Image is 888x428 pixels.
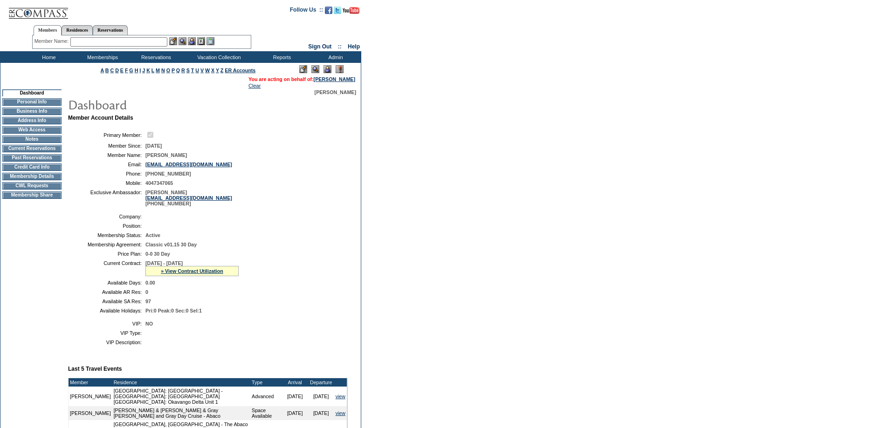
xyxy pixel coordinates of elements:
[282,406,308,420] td: [DATE]
[72,340,142,345] td: VIP Description:
[72,214,142,219] td: Company:
[161,68,165,73] a: N
[179,37,186,45] img: View
[145,251,170,257] span: 0-0 30 Day
[72,260,142,276] td: Current Contract:
[142,68,145,73] a: J
[72,162,142,167] td: Email:
[75,51,128,63] td: Memberships
[336,394,345,399] a: view
[112,387,250,406] td: [GEOGRAPHIC_DATA]: [GEOGRAPHIC_DATA] - [GEOGRAPHIC_DATA]: [GEOGRAPHIC_DATA] [GEOGRAPHIC_DATA]: Ok...
[343,7,359,14] img: Subscribe to our YouTube Channel
[325,9,332,15] a: Become our fan on Facebook
[72,223,142,229] td: Position:
[145,242,197,247] span: Classic v01.15 30 Day
[145,280,155,285] span: 0.00
[325,7,332,14] img: Become our fan on Facebook
[2,136,62,143] td: Notes
[145,232,160,238] span: Active
[161,268,223,274] a: » View Contract Utilization
[282,387,308,406] td: [DATE]
[72,242,142,247] td: Membership Agreement:
[128,51,182,63] td: Reservations
[290,6,323,17] td: Follow Us ::
[72,299,142,304] td: Available SA Res:
[2,154,62,162] td: Past Reservations
[188,37,196,45] img: Impersonate
[34,25,62,35] a: Members
[72,280,142,285] td: Available Days:
[2,98,62,106] td: Personal Info
[176,68,180,73] a: Q
[34,37,70,45] div: Member Name:
[338,43,342,50] span: ::
[216,68,219,73] a: Y
[334,9,341,15] a: Follow us on Twitter
[72,232,142,238] td: Membership Status:
[112,406,250,420] td: [PERSON_NAME] & [PERSON_NAME] & Gray [PERSON_NAME] and Gray Day Cruise - Abaco
[2,182,62,190] td: CWL Requests
[72,130,142,139] td: Primary Member:
[72,308,142,313] td: Available Holidays:
[101,68,104,73] a: A
[336,65,344,73] img: Log Concern/Member Elevation
[248,76,355,82] span: You are acting on behalf of:
[2,89,62,96] td: Dashboard
[110,68,114,73] a: C
[72,180,142,186] td: Mobile:
[336,410,345,416] a: view
[72,251,142,257] td: Price Plan:
[182,51,254,63] td: Vacation Collection
[220,68,224,73] a: Z
[205,68,210,73] a: W
[311,65,319,73] img: View Mode
[334,7,341,14] img: Follow us on Twitter
[146,68,150,73] a: K
[250,387,282,406] td: Advanced
[348,43,360,50] a: Help
[2,117,62,124] td: Address Info
[186,68,190,73] a: S
[2,126,62,134] td: Web Access
[145,299,151,304] span: 97
[21,51,75,63] td: Home
[72,289,142,295] td: Available AR Res:
[105,68,109,73] a: B
[139,68,141,73] a: I
[308,378,334,387] td: Departure
[145,190,232,206] span: [PERSON_NAME] [PHONE_NUMBER]
[151,68,154,73] a: L
[191,68,194,73] a: T
[129,68,133,73] a: G
[308,51,361,63] td: Admin
[68,95,254,114] img: pgTtlDashboard.gif
[250,406,282,420] td: Space Available
[120,68,124,73] a: E
[72,171,142,177] td: Phone:
[2,145,62,152] td: Current Reservations
[2,173,62,180] td: Membership Details
[145,152,187,158] span: [PERSON_NAME]
[69,387,112,406] td: [PERSON_NAME]
[62,25,93,35] a: Residences
[248,83,261,88] a: Clear
[145,143,162,149] span: [DATE]
[145,195,232,201] a: [EMAIL_ADDRESS][DOMAIN_NAME]
[72,330,142,336] td: VIP Type:
[68,115,133,121] b: Member Account Details
[145,289,148,295] span: 0
[343,9,359,15] a: Subscribe to our YouTube Channel
[145,162,232,167] a: [EMAIL_ADDRESS][DOMAIN_NAME]
[315,89,356,95] span: [PERSON_NAME]
[172,68,175,73] a: P
[308,387,334,406] td: [DATE]
[2,108,62,115] td: Business Info
[211,68,214,73] a: X
[72,190,142,206] td: Exclusive Ambassador:
[2,191,62,199] td: Membership Share
[250,378,282,387] td: Type
[72,143,142,149] td: Member Since:
[324,65,331,73] img: Impersonate
[135,68,138,73] a: H
[2,163,62,171] td: Credit Card Info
